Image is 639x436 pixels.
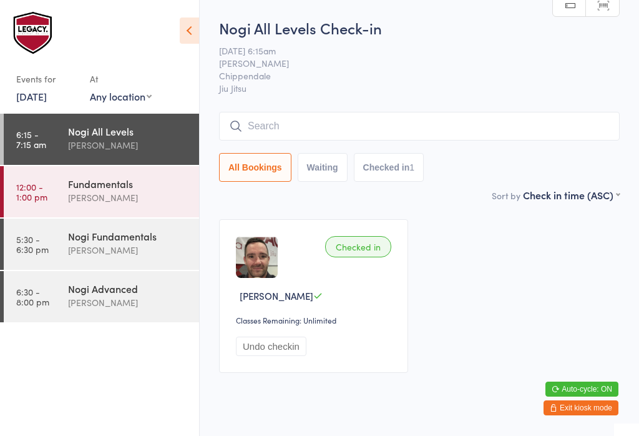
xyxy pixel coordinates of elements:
label: Sort by [492,189,520,202]
a: 6:30 -8:00 pmNogi Advanced[PERSON_NAME] [4,271,199,322]
span: Jiu Jitsu [219,82,620,94]
div: Any location [90,89,152,103]
span: Chippendale [219,69,600,82]
div: Events for [16,69,77,89]
img: Legacy Brazilian Jiu Jitsu [12,9,56,56]
span: [DATE] 6:15am [219,44,600,57]
time: 6:30 - 8:00 pm [16,287,49,307]
div: Fundamentals [68,177,188,191]
span: [PERSON_NAME] [219,57,600,69]
button: Auto-cycle: ON [545,382,618,397]
div: [PERSON_NAME] [68,243,188,257]
div: [PERSON_NAME] [68,138,188,152]
button: Undo checkin [236,337,306,356]
a: [DATE] [16,89,47,103]
div: [PERSON_NAME] [68,191,188,205]
h2: Nogi All Levels Check-in [219,17,620,38]
a: 5:30 -6:30 pmNogi Fundamentals[PERSON_NAME] [4,219,199,270]
time: 5:30 - 6:30 pm [16,234,49,254]
button: Exit kiosk mode [544,400,618,415]
div: Classes Remaining: Unlimited [236,315,395,325]
a: 6:15 -7:15 amNogi All Levels[PERSON_NAME] [4,114,199,165]
div: Nogi Advanced [68,282,188,295]
div: Nogi Fundamentals [68,229,188,243]
div: [PERSON_NAME] [68,295,188,310]
button: Checked in1 [354,153,424,182]
div: 1 [409,162,414,172]
div: Checked in [325,236,391,257]
img: image1687751431.png [236,236,278,278]
time: 12:00 - 1:00 pm [16,182,47,202]
a: 12:00 -1:00 pmFundamentals[PERSON_NAME] [4,166,199,217]
div: At [90,69,152,89]
div: Nogi All Levels [68,124,188,138]
button: Waiting [298,153,348,182]
time: 6:15 - 7:15 am [16,129,46,149]
input: Search [219,112,620,141]
div: Check in time (ASC) [523,188,620,202]
button: All Bookings [219,153,291,182]
span: [PERSON_NAME] [240,289,313,302]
